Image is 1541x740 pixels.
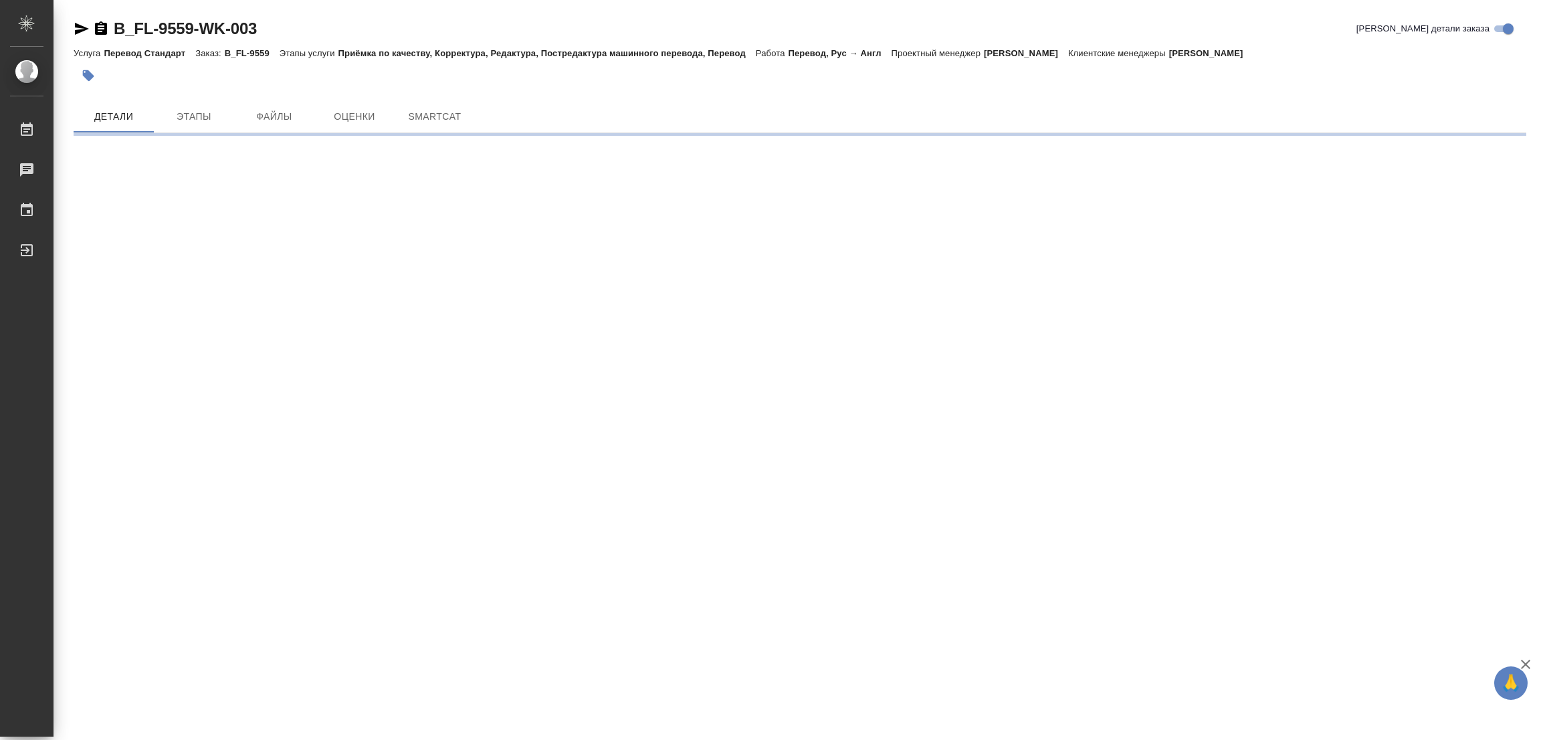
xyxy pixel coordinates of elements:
[162,108,226,125] span: Этапы
[1169,48,1253,58] p: [PERSON_NAME]
[195,48,224,58] p: Заказ:
[74,48,104,58] p: Услуга
[1068,48,1169,58] p: Клиентские менеджеры
[789,48,892,58] p: Перевод, Рус → Англ
[322,108,387,125] span: Оценки
[242,108,306,125] span: Файлы
[280,48,338,58] p: Этапы услуги
[984,48,1068,58] p: [PERSON_NAME]
[338,48,756,58] p: Приёмка по качеству, Корректура, Редактура, Постредактура машинного перевода, Перевод
[225,48,280,58] p: B_FL-9559
[403,108,467,125] span: SmartCat
[82,108,146,125] span: Детали
[892,48,984,58] p: Проектный менеджер
[114,19,257,37] a: B_FL-9559-WK-003
[74,21,90,37] button: Скопировать ссылку для ЯМессенджера
[74,61,103,90] button: Добавить тэг
[1356,22,1489,35] span: [PERSON_NAME] детали заказа
[1494,666,1528,700] button: 🙏
[756,48,789,58] p: Работа
[1500,669,1522,697] span: 🙏
[93,21,109,37] button: Скопировать ссылку
[104,48,195,58] p: Перевод Стандарт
